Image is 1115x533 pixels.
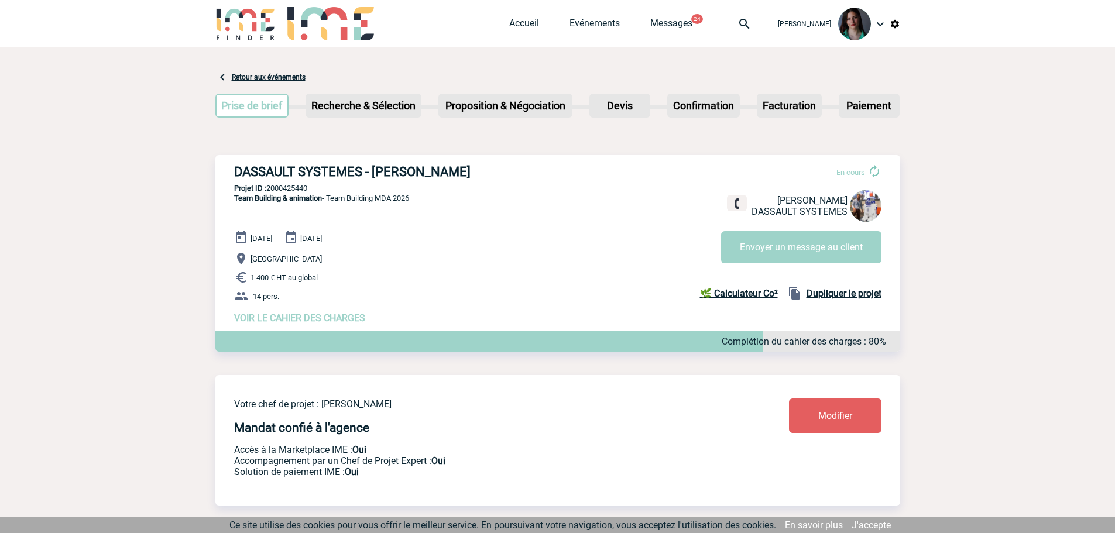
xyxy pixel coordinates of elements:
[251,234,272,243] span: [DATE]
[251,273,318,282] span: 1 400 € HT au global
[307,95,420,116] p: Recherche & Sélection
[807,288,881,299] b: Dupliquer le projet
[778,20,831,28] span: [PERSON_NAME]
[838,8,871,40] img: 131235-0.jpeg
[850,190,881,222] img: 122174-0.jpg
[234,398,720,410] p: Votre chef de projet : [PERSON_NAME]
[569,18,620,34] a: Evénements
[431,455,445,466] b: Oui
[700,288,778,299] b: 🌿 Calculateur Co²
[691,14,703,24] button: 24
[752,206,848,217] span: DASSAULT SYSTEMES
[229,520,776,531] span: Ce site utilise des cookies pour vous offrir le meilleur service. En poursuivant votre navigation...
[840,95,898,116] p: Paiement
[721,231,881,263] button: Envoyer un message au client
[818,410,852,421] span: Modifier
[234,184,266,192] b: Projet ID :
[668,95,739,116] p: Confirmation
[440,95,571,116] p: Proposition & Négociation
[217,95,288,116] p: Prise de brief
[234,312,365,324] a: VOIR LE CAHIER DES CHARGES
[215,7,276,40] img: IME-Finder
[234,444,720,455] p: Accès à la Marketplace IME :
[234,164,585,179] h3: DASSAULT SYSTEMES - [PERSON_NAME]
[234,455,720,466] p: Prestation payante
[758,95,821,116] p: Facturation
[234,194,322,202] span: Team Building & animation
[234,421,369,435] h4: Mandat confié à l'agence
[253,292,279,301] span: 14 pers.
[836,168,865,177] span: En cours
[251,255,322,263] span: [GEOGRAPHIC_DATA]
[232,73,306,81] a: Retour aux événements
[215,184,900,192] p: 2000425440
[700,286,783,300] a: 🌿 Calculateur Co²
[788,286,802,300] img: file_copy-black-24dp.png
[852,520,891,531] a: J'accepte
[352,444,366,455] b: Oui
[777,195,848,206] span: [PERSON_NAME]
[591,95,649,116] p: Devis
[300,234,322,243] span: [DATE]
[650,18,692,34] a: Messages
[345,466,359,477] b: Oui
[234,194,409,202] span: - Team Building MDA 2026
[234,466,720,477] p: Conformité aux process achat client, Prise en charge de la facturation, Mutualisation de plusieur...
[509,18,539,34] a: Accueil
[732,198,742,209] img: fixe.png
[785,520,843,531] a: En savoir plus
